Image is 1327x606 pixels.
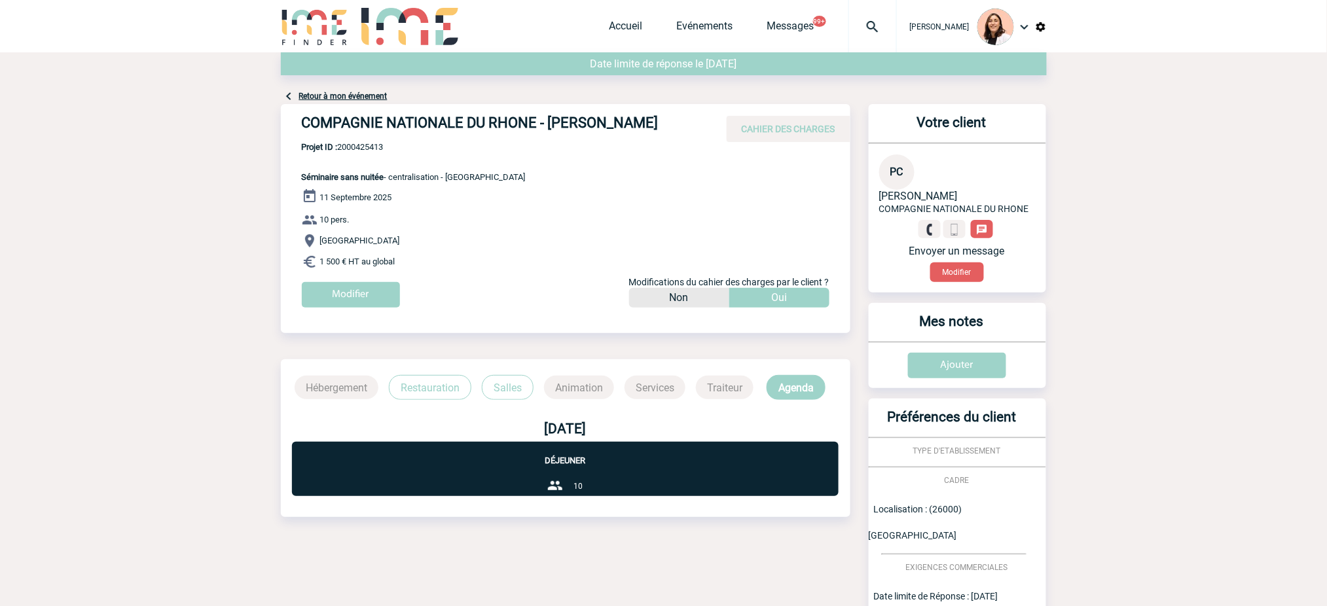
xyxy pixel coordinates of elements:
span: COMPAGNIE NATIONALE DU RHONE [879,204,1029,214]
span: 11 Septembre 2025 [320,192,392,202]
span: [GEOGRAPHIC_DATA] [320,236,400,246]
p: Restauration [389,375,471,400]
img: group-24-px-b.png [547,478,563,493]
span: 1 500 € HT au global [320,257,395,267]
button: 99+ [813,16,826,27]
span: PC [890,166,903,178]
span: TYPE D'ETABLISSEMENT [913,446,1001,455]
span: Localisation : (26000) [GEOGRAPHIC_DATA] [869,504,962,541]
span: - centralisation - [GEOGRAPHIC_DATA] [302,172,526,182]
p: Agenda [767,375,826,400]
span: Modifications du cahier des charges par le client ? [629,277,829,287]
p: Animation [544,376,614,399]
p: Traiteur [696,376,754,399]
span: Séminaire sans nuitée [302,172,384,182]
span: 2000425413 [302,142,526,152]
span: CAHIER DES CHARGES [742,124,835,134]
span: CADRE [945,476,970,485]
h3: Mes notes [874,313,1030,342]
a: Evénements [677,20,733,38]
span: Date limite de réponse le [DATE] [591,58,737,70]
p: Salles [482,375,534,400]
span: [PERSON_NAME] [910,22,970,31]
h3: Votre client [874,115,1030,143]
h4: COMPAGNIE NATIONALE DU RHONE - [PERSON_NAME] [302,115,695,137]
p: Hébergement [295,376,378,399]
img: portable.png [949,224,960,236]
img: chat-24-px-w.png [976,224,988,236]
p: Services [625,376,685,399]
a: Retour à mon événement [299,92,388,101]
span: 10 pers. [320,215,350,225]
span: Date limite de Réponse : [DATE] [874,591,998,601]
p: Envoyer un message [879,245,1036,257]
span: EXIGENCES COMMERCIALES [906,563,1008,572]
img: 129834-0.png [977,9,1014,45]
input: Modifier [302,282,400,308]
p: Non [670,288,689,308]
img: fixe.png [924,224,936,236]
h3: Préférences du client [874,409,1030,437]
b: [DATE] [545,421,587,437]
img: IME-Finder [281,8,349,45]
span: [PERSON_NAME] [879,190,958,202]
p: Oui [771,288,787,308]
a: Accueil [609,20,643,38]
span: 10 [573,482,583,491]
button: Modifier [930,262,984,282]
input: Ajouter [908,353,1006,378]
a: Messages [767,20,814,38]
p: Déjeuner [292,442,839,465]
b: Projet ID : [302,142,338,152]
